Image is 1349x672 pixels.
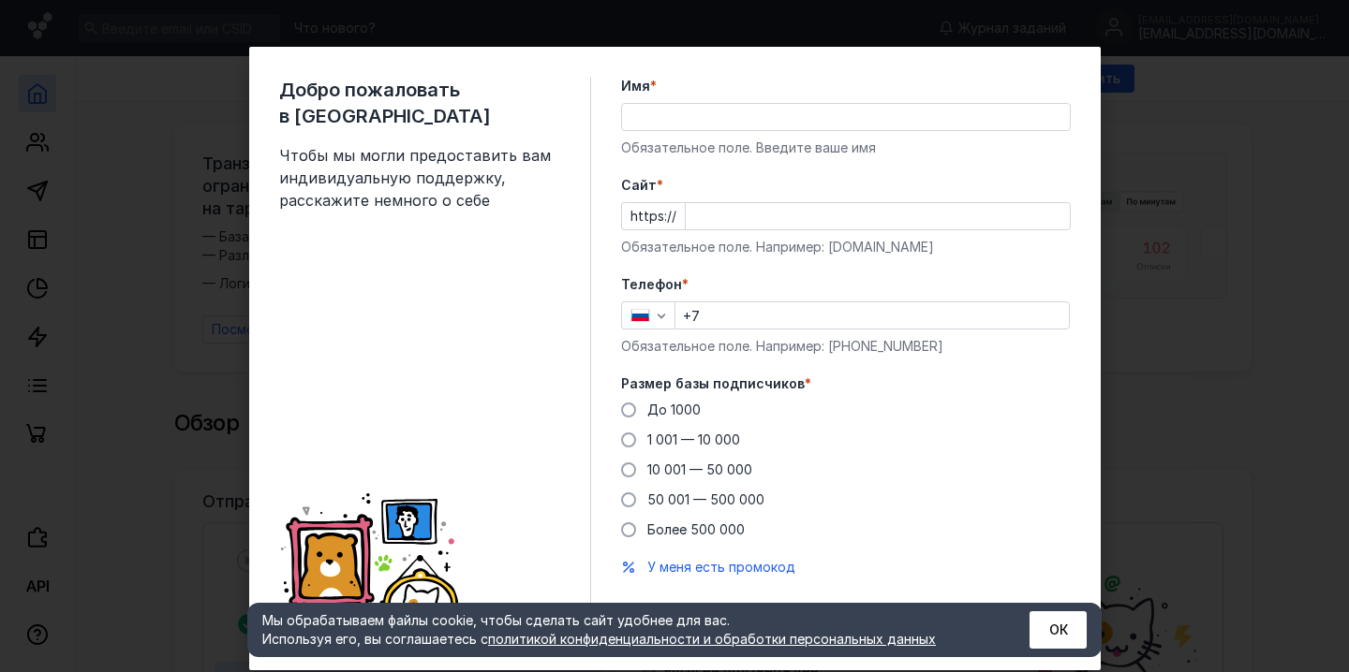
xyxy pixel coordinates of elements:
span: У меня есть промокод [647,559,795,575]
span: Более 500 000 [647,521,745,537]
span: 10 001 — 50 000 [647,461,752,477]
span: До 1000 [647,402,701,417]
button: ОК [1030,611,1087,649]
button: У меня есть промокод [647,558,795,577]
span: Имя [621,77,650,95]
span: Телефон [621,275,682,294]
a: политикой конфиденциальности и обработки персональных данных [488,631,936,647]
div: Обязательное поле. Например: [PHONE_NUMBER] [621,337,1071,356]
div: Мы обрабатываем файлы cookie, чтобы сделать сайт удобнее для вас. Используя его, вы соглашаетесь c [262,611,984,649]
span: Cайт [621,176,657,195]
span: 50 001 — 500 000 [647,491,764,507]
div: Обязательное поле. Например: [DOMAIN_NAME] [621,238,1071,256]
div: Обязательное поле. Введите ваше имя [621,139,1071,157]
span: Добро пожаловать в [GEOGRAPHIC_DATA] [279,77,560,129]
span: 1 001 — 10 000 [647,431,740,447]
span: Размер базы подписчиков [621,374,805,393]
span: Чтобы мы могли предоставить вам индивидуальную поддержку, расскажите немного о себе [279,144,560,212]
